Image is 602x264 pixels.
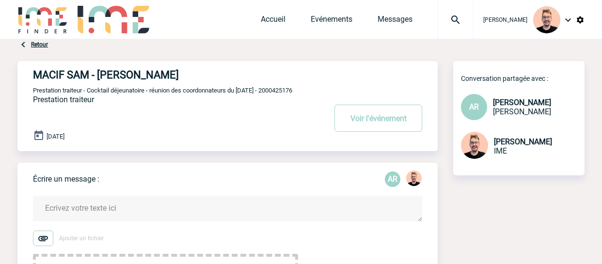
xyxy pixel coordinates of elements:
[31,41,48,48] a: Retour
[406,171,422,188] div: Stefan MILADINOVIC
[469,102,479,111] span: AR
[33,69,297,81] h4: MACIF SAM - [PERSON_NAME]
[406,171,422,186] img: 129741-1.png
[33,87,292,94] span: Prestation traiteur - Cocktail déjeunatoire - réunion des coordonnateurs du [DATE] - 2000425176
[493,107,551,116] span: [PERSON_NAME]
[494,146,507,155] span: IME
[33,95,94,104] span: Prestation traiteur
[311,15,352,28] a: Evénements
[493,98,551,107] span: [PERSON_NAME]
[385,171,400,187] div: Aurore ROSENPIK
[17,6,68,33] img: IME-Finder
[461,75,585,82] p: Conversation partagée avec :
[483,16,527,23] span: [PERSON_NAME]
[533,6,560,33] img: 129741-1.png
[47,133,64,140] span: [DATE]
[334,105,422,132] button: Voir l'événement
[261,15,285,28] a: Accueil
[494,137,552,146] span: [PERSON_NAME]
[59,235,104,242] span: Ajouter un fichier
[461,132,488,159] img: 129741-1.png
[33,174,99,184] p: Écrire un message :
[385,171,400,187] p: AR
[378,15,412,28] a: Messages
